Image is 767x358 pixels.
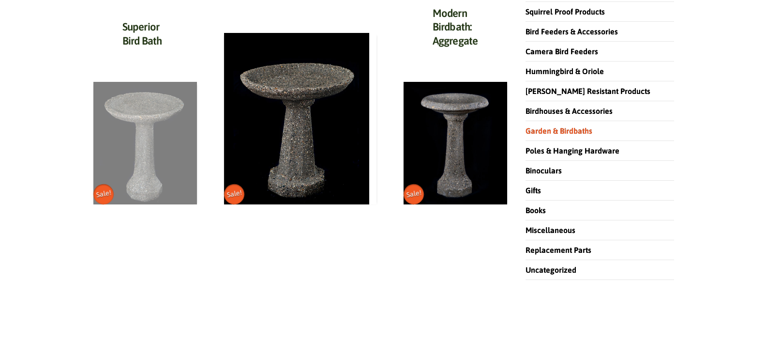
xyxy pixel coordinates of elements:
[91,183,115,206] span: Sale!
[526,67,604,76] a: Hummingbird & Oriole
[526,87,650,95] a: [PERSON_NAME] Resistant Products
[526,126,592,135] a: Garden & Birdbaths
[526,107,613,115] a: Birdhouses & Accessories
[526,246,591,254] a: Replacement Parts
[222,183,246,206] span: Sale!
[526,206,546,215] a: Books
[526,27,618,36] a: Bird Feeders & Accessories
[526,7,605,16] a: Squirrel Proof Products
[526,166,562,175] a: Binoculars
[402,183,425,206] span: Sale!
[433,7,478,47] a: Modern Birdbath: Aggregate
[526,226,575,234] a: Miscellaneous
[526,146,619,155] a: Poles & Hanging Hardware
[526,47,598,56] a: Camera Bird Feeders
[122,20,162,47] a: Superior Bird Bath
[526,186,541,195] a: Gifts
[526,265,576,274] a: Uncategorized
